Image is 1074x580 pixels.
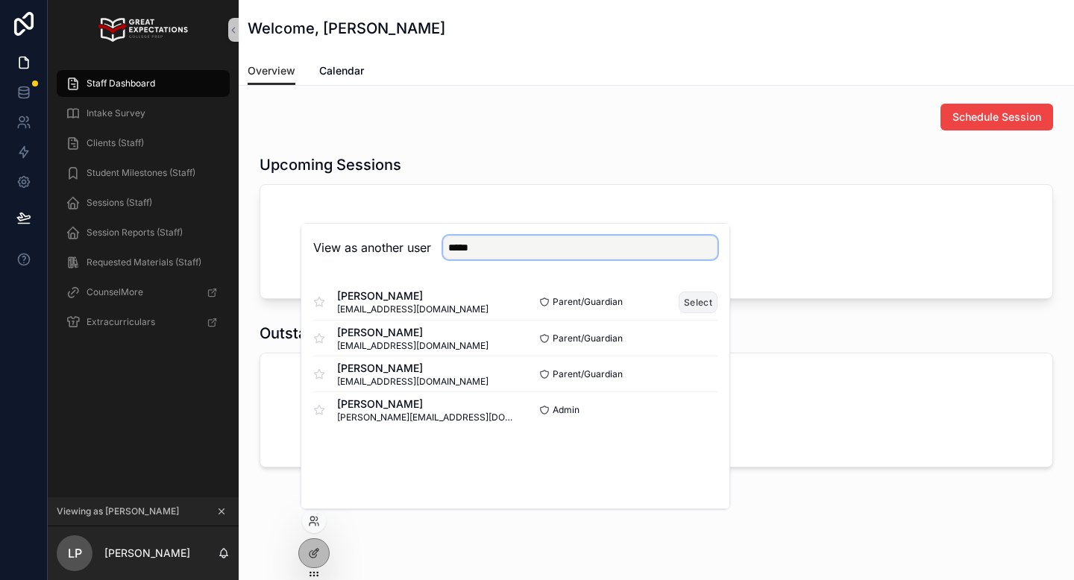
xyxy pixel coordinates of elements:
span: CounselMore [87,286,143,298]
span: Schedule Session [952,110,1041,124]
span: Admin [553,404,580,416]
a: Student Milestones (Staff) [57,160,230,186]
h2: View as another user [313,239,431,256]
span: [PERSON_NAME] [337,289,489,303]
span: [EMAIL_ADDRESS][DOMAIN_NAME] [337,340,489,352]
a: Requested Materials (Staff) [57,249,230,276]
a: Staff Dashboard [57,70,230,97]
button: Schedule Session [940,104,1053,130]
a: Clients (Staff) [57,130,230,157]
img: App logo [98,18,187,42]
span: [PERSON_NAME] [337,397,515,412]
h1: Upcoming Sessions [260,154,401,175]
span: Viewing as [PERSON_NAME] [57,505,179,517]
div: scrollable content [48,60,239,355]
a: Extracurriculars [57,309,230,335]
a: Intake Survey [57,100,230,127]
span: [EMAIL_ADDRESS][DOMAIN_NAME] [337,376,489,388]
a: CounselMore [57,279,230,306]
span: Parent/Guardian [553,332,623,344]
h1: Outstanding Session Reports [260,323,466,344]
span: [PERSON_NAME][EMAIL_ADDRESS][DOMAIN_NAME] [337,412,515,423]
a: Overview [248,57,295,86]
button: Select [679,291,717,313]
span: Session Reports (Staff) [87,227,183,239]
span: Sessions (Staff) [87,197,152,209]
h1: Welcome, [PERSON_NAME] [248,18,445,39]
span: LP [68,544,82,562]
span: Extracurriculars [87,316,155,328]
span: [EMAIL_ADDRESS][DOMAIN_NAME] [337,303,489,315]
a: Calendar [319,57,364,87]
span: Intake Survey [87,107,145,119]
span: Requested Materials (Staff) [87,256,201,268]
span: Clients (Staff) [87,137,144,149]
span: Calendar [319,63,364,78]
span: Parent/Guardian [553,368,623,380]
a: Sessions (Staff) [57,189,230,216]
span: Staff Dashboard [87,78,155,89]
a: Session Reports (Staff) [57,219,230,246]
p: [PERSON_NAME] [104,546,190,561]
span: Parent/Guardian [553,296,623,308]
span: Student Milestones (Staff) [87,167,195,179]
span: Overview [248,63,295,78]
span: [PERSON_NAME] [337,361,489,376]
span: [PERSON_NAME] [337,325,489,340]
